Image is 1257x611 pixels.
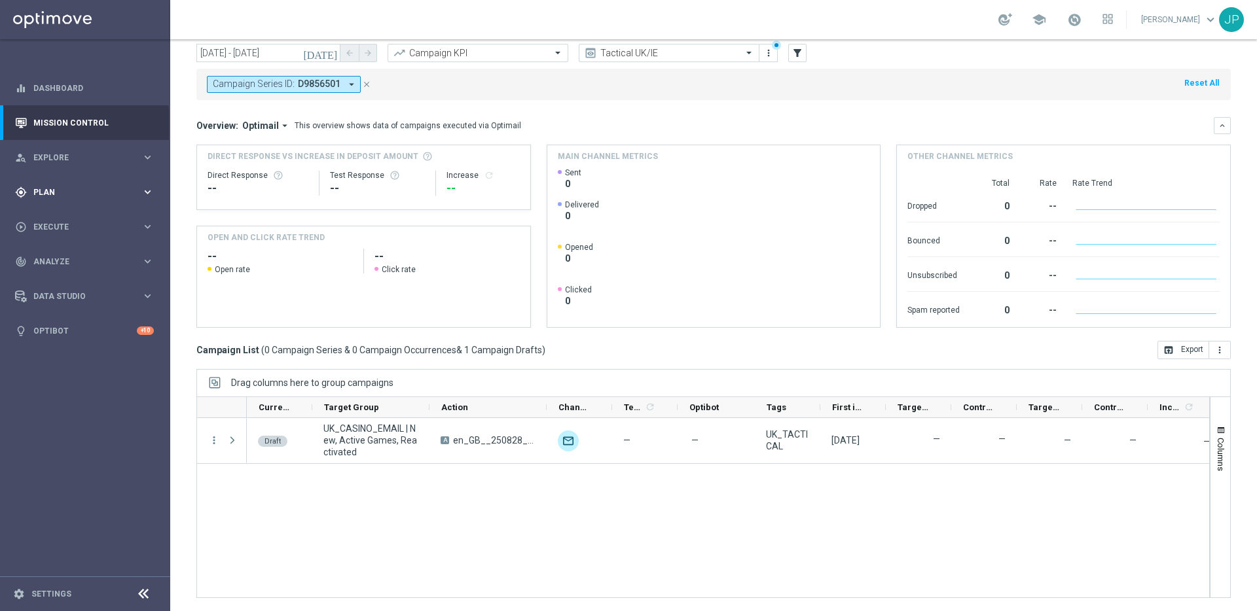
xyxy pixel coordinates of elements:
i: arrow_drop_down [279,120,291,131]
label: — [998,433,1006,445]
h4: Other channel metrics [907,150,1013,162]
div: Direct Response [208,170,308,181]
div: Explore [15,152,141,164]
button: more_vert [762,45,775,61]
button: keyboard_arrow_down [1214,117,1231,134]
div: 0 [975,194,1010,215]
span: Action [441,402,468,412]
div: Press SPACE to select this row. [197,418,247,464]
div: Optibot [15,313,154,348]
h2: -- [208,249,353,264]
span: 0 [565,295,592,307]
button: refresh [484,170,494,181]
div: 0 [975,229,1010,250]
div: Rate [1025,178,1057,188]
span: Calculate column [1182,400,1194,414]
div: Rate Trend [1072,178,1220,188]
div: This overview shows data of campaigns executed via Optimail [295,120,521,131]
span: Optimail [242,120,279,131]
i: arrow_forward [363,48,373,58]
i: equalizer [15,82,27,94]
span: Clicked [565,285,592,295]
span: UK_TACTICAL [766,428,809,452]
button: open_in_browser Export [1157,341,1209,359]
div: Press SPACE to select this row. [247,418,1216,464]
span: Delivered [565,200,599,210]
div: 0 [975,264,1010,285]
div: Mission Control [14,118,155,128]
h3: Campaign List [196,344,545,356]
span: — [1129,435,1137,445]
i: refresh [1184,402,1194,412]
i: trending_up [393,46,406,60]
i: filter_alt [792,47,803,59]
span: Channel [558,402,590,412]
div: lightbulb Optibot +10 [14,326,155,336]
div: -- [1025,194,1057,215]
span: keyboard_arrow_down [1203,12,1218,27]
div: Increase [446,170,519,181]
span: D9856501 [298,79,340,90]
button: [DATE] [301,44,340,63]
div: Data Studio [15,290,141,302]
span: Targeted Response Rate [1029,402,1060,412]
button: track_changes Analyze keyboard_arrow_right [14,256,155,267]
div: equalizer Dashboard [14,83,155,94]
span: Analyze [33,258,141,266]
span: 0 [565,253,593,264]
span: ) [542,344,545,356]
span: Current Status [259,402,290,412]
i: keyboard_arrow_right [141,290,154,302]
button: more_vert [1209,341,1231,359]
i: person_search [15,152,27,164]
div: Execute [15,221,141,233]
span: Draft [264,437,281,445]
span: Explore [33,154,141,162]
h2: -- [374,249,520,264]
button: more_vert [208,434,220,446]
span: & [456,345,462,355]
i: lightbulb [15,325,27,337]
i: play_circle_outline [15,221,27,233]
div: Dashboard [15,71,154,105]
div: Optimail [558,430,579,451]
span: school [1032,12,1046,27]
span: ( [261,344,264,356]
i: track_changes [15,256,27,268]
i: more_vert [1214,345,1225,355]
button: filter_alt [788,44,807,62]
button: arrow_forward [359,44,377,62]
span: Increase [1159,402,1182,412]
i: refresh [645,402,655,412]
a: Settings [31,590,71,598]
div: Dropped [907,194,960,215]
button: Optimail arrow_drop_down [238,120,295,131]
button: Campaign Series ID: D9856501 arrow_drop_down [207,76,361,93]
span: Data Studio [33,292,141,300]
span: Control Customers [963,402,994,412]
i: settings [13,588,25,600]
i: keyboard_arrow_right [141,151,154,164]
span: Target Group [324,402,379,412]
h4: OPEN AND CLICK RATE TREND [208,232,325,243]
span: 0 [565,178,581,190]
label: — [933,433,940,445]
div: Analyze [15,256,141,268]
input: Select date range [196,44,340,62]
i: keyboard_arrow_right [141,186,154,198]
span: Plan [33,188,141,196]
span: 1 Campaign Drafts [464,344,542,356]
button: Data Studio keyboard_arrow_right [14,291,155,302]
i: keyboard_arrow_down [1218,121,1227,130]
div: Spam reported [907,298,960,319]
div: -- [208,181,308,196]
button: arrow_back [340,44,359,62]
i: keyboard_arrow_right [141,220,154,233]
button: play_circle_outline Execute keyboard_arrow_right [14,222,155,232]
multiple-options-button: Export to CSV [1157,344,1231,355]
i: [DATE] [303,47,338,59]
a: Optibot [33,313,137,348]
